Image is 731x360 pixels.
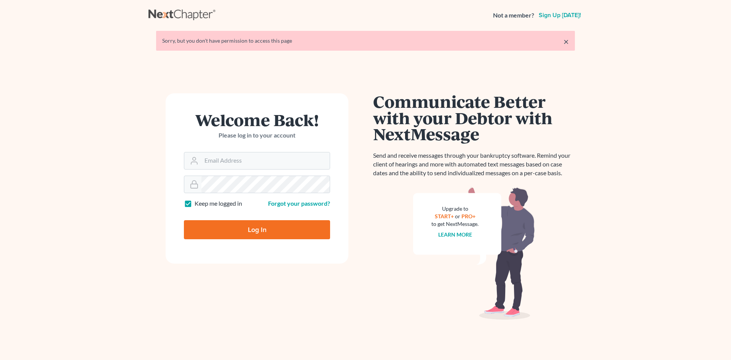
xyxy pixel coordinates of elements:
span: or [455,213,460,219]
input: Log In [184,220,330,239]
input: Email Address [201,152,330,169]
a: × [563,37,569,46]
img: nextmessage_bg-59042aed3d76b12b5cd301f8e5b87938c9018125f34e5fa2b7a6b67550977c72.svg [413,187,535,320]
h1: Welcome Back! [184,112,330,128]
h1: Communicate Better with your Debtor with NextMessage [373,93,575,142]
a: Sign up [DATE]! [537,12,583,18]
div: to get NextMessage. [431,220,479,228]
div: Upgrade to [431,205,479,213]
p: Send and receive messages through your bankruptcy software. Remind your client of hearings and mo... [373,151,575,178]
a: START+ [435,213,454,219]
label: Keep me logged in [195,199,242,208]
p: Please log in to your account [184,131,330,140]
a: Learn more [438,231,472,238]
strong: Not a member? [493,11,534,20]
a: PRO+ [461,213,476,219]
a: Forgot your password? [268,200,330,207]
div: Sorry, but you don't have permission to access this page [162,37,569,45]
